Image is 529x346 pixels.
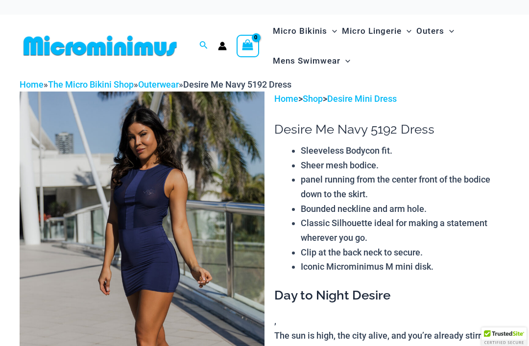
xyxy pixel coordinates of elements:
[327,93,397,104] a: Desire Mini Dress
[340,48,350,73] span: Menu Toggle
[301,245,509,260] li: Clip at the back neck to secure.
[301,172,509,201] li: panel running from the center front of the bodice down to the skirt.
[327,19,337,44] span: Menu Toggle
[303,93,323,104] a: Shop
[301,259,509,274] li: Iconic Microminimus M mini disk.
[20,79,291,90] span: » » »
[416,19,444,44] span: Outers
[199,40,208,52] a: Search icon link
[48,79,134,90] a: The Micro Bikini Shop
[481,327,527,346] div: TrustedSite Certified
[274,92,509,106] p: > >
[237,35,259,57] a: View Shopping Cart, empty
[402,19,411,44] span: Menu Toggle
[138,79,179,90] a: Outerwear
[301,158,509,173] li: Sheer mesh bodice.
[274,122,509,137] h1: Desire Me Navy 5192 Dress
[274,93,298,104] a: Home
[414,16,457,46] a: OutersMenu ToggleMenu Toggle
[273,19,327,44] span: Micro Bikinis
[274,287,509,304] h3: Day to Night Desire
[301,202,509,216] li: Bounded neckline and arm hole.
[218,42,227,50] a: Account icon link
[269,15,509,77] nav: Site Navigation
[273,48,340,73] span: Mens Swimwear
[183,79,291,90] span: Desire Me Navy 5192 Dress
[270,46,353,76] a: Mens SwimwearMenu ToggleMenu Toggle
[20,35,181,57] img: MM SHOP LOGO FLAT
[444,19,454,44] span: Menu Toggle
[339,16,414,46] a: Micro LingerieMenu ToggleMenu Toggle
[301,143,509,158] li: Sleeveless Bodycon fit.
[301,216,509,245] li: Classic Silhouette ideal for making a statement wherever you go.
[270,16,339,46] a: Micro BikinisMenu ToggleMenu Toggle
[342,19,402,44] span: Micro Lingerie
[20,79,44,90] a: Home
